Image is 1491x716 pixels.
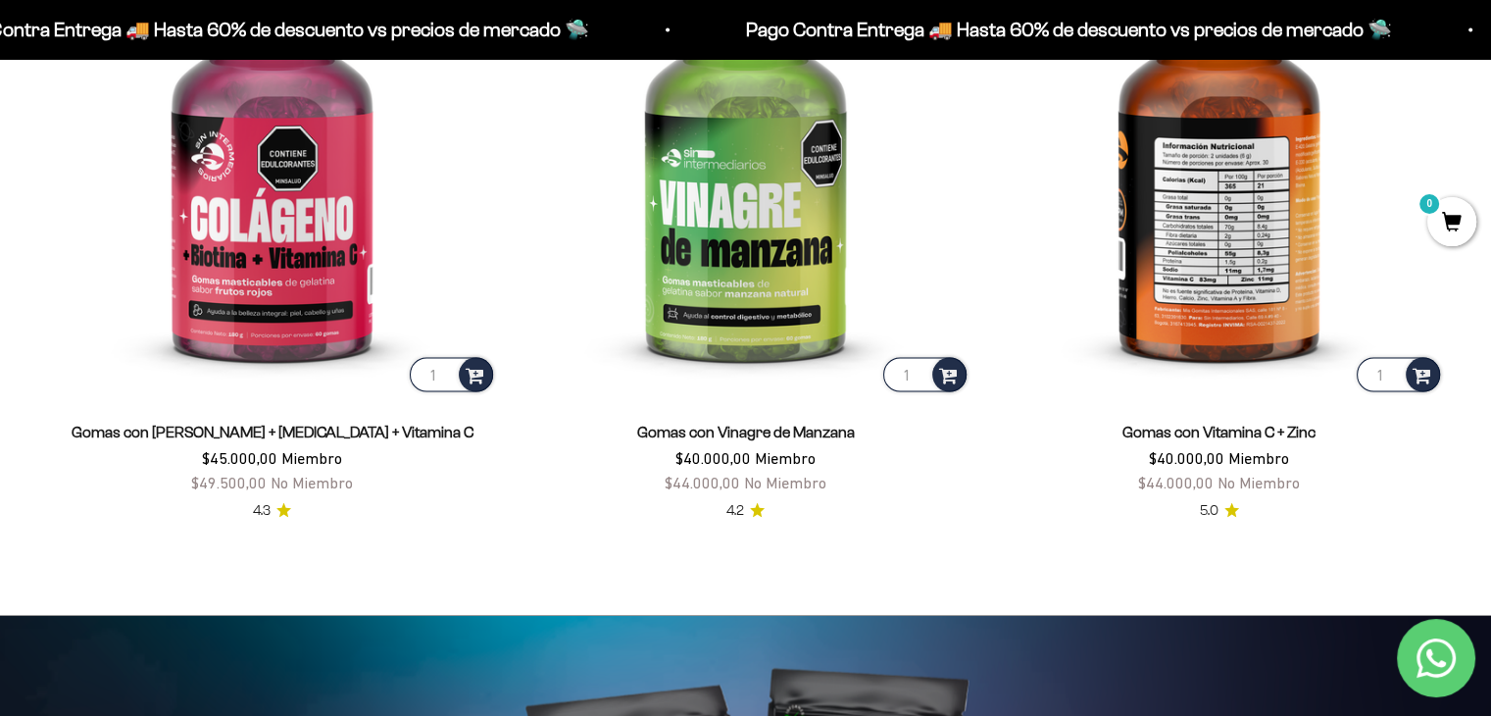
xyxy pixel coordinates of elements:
[637,423,855,439] a: Gomas con Vinagre de Manzana
[1200,499,1218,521] span: 5.0
[1218,473,1300,490] span: No Miembro
[1417,192,1441,216] mark: 0
[202,448,277,466] span: $45.000,00
[665,473,740,490] span: $44.000,00
[1149,448,1224,466] span: $40.000,00
[1122,423,1316,439] a: Gomas con Vitamina C + Zinc
[271,473,353,490] span: No Miembro
[253,499,271,521] span: 4.3
[191,473,267,490] span: $49.500,00
[726,499,765,521] a: 4.24.2 de 5.0 estrellas
[732,14,1378,45] p: Pago Contra Entrega 🚚 Hasta 60% de descuento vs precios de mercado 🛸
[72,423,473,439] a: Gomas con [PERSON_NAME] + [MEDICAL_DATA] + Vitamina C
[253,499,291,521] a: 4.34.3 de 5.0 estrellas
[726,499,744,521] span: 4.2
[1200,499,1239,521] a: 5.05.0 de 5.0 estrellas
[755,448,816,466] span: Miembro
[1228,448,1289,466] span: Miembro
[675,448,751,466] span: $40.000,00
[744,473,826,490] span: No Miembro
[281,448,342,466] span: Miembro
[1427,213,1476,234] a: 0
[1138,473,1214,490] span: $44.000,00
